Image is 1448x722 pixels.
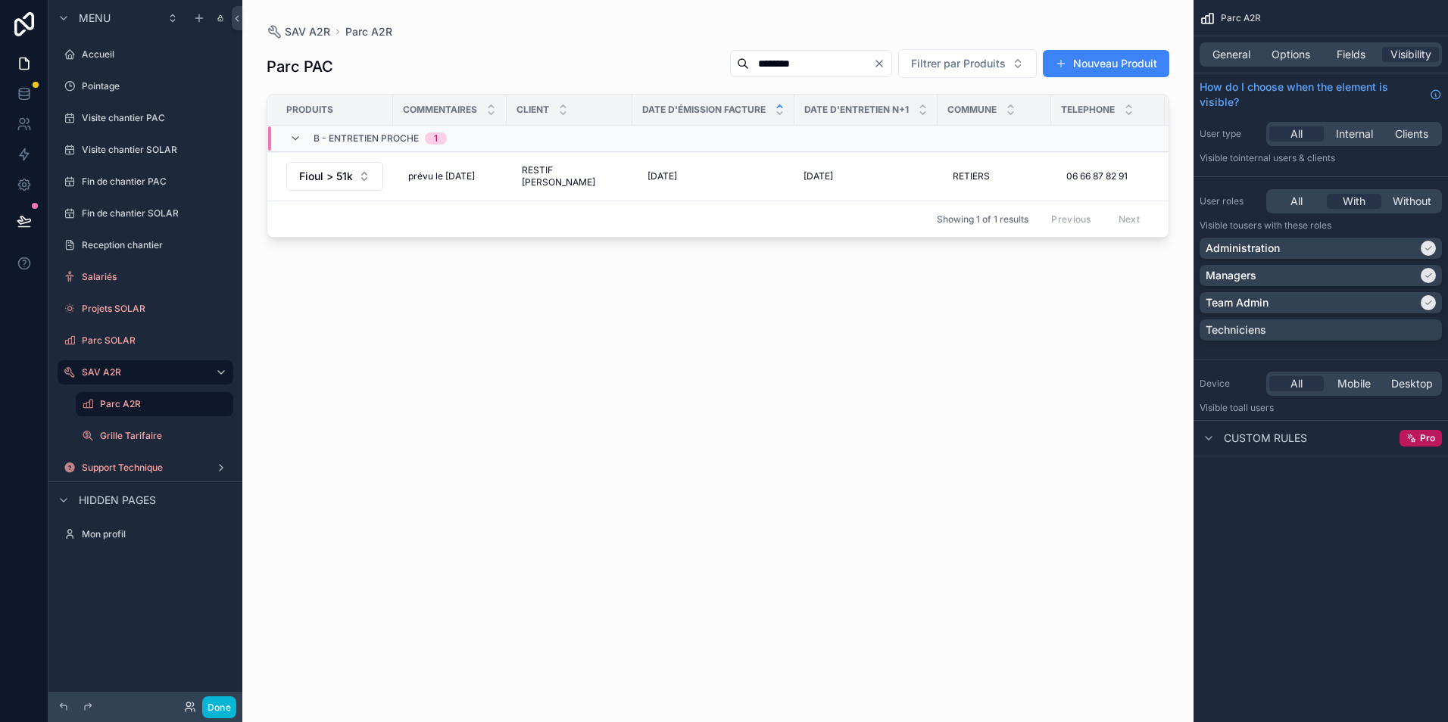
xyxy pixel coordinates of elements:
[1238,152,1335,163] span: Internal users & clients
[516,104,549,116] span: Client
[1066,170,1128,182] span: 06 66 87 82 91
[76,392,233,416] a: Parc A2R
[58,328,233,353] a: Parc SOLAR
[804,170,833,182] span: [DATE]
[1200,378,1260,390] label: Device
[1336,126,1373,142] span: Internal
[100,398,224,410] label: Parc A2R
[522,164,617,188] span: RESTIF [PERSON_NAME]
[1200,152,1442,164] p: Visible to
[58,74,233,98] a: Pointage
[58,138,233,162] a: Visite chantier SOLAR
[1395,126,1428,142] span: Clients
[58,297,233,321] a: Projets SOLAR
[953,170,990,182] span: RETIERS
[1206,241,1280,256] p: Administration
[82,48,230,61] label: Accueil
[82,144,230,156] label: Visite chantier SOLAR
[1337,47,1365,62] span: Fields
[82,207,230,219] label: Fin de chantier SOLAR
[403,104,477,116] span: Commentaires
[58,456,233,480] a: Support Technique
[1290,126,1303,142] span: All
[58,106,233,130] a: Visite chantier PAC
[1061,104,1115,116] span: Telephone
[58,233,233,257] a: Reception chantier
[1200,79,1442,110] a: How do I choose when the element is visible?
[58,42,233,67] a: Accueil
[642,104,766,116] span: Date d'émission facture
[1420,432,1435,444] span: Pro
[58,522,233,546] a: Mon profil
[267,56,333,77] h1: Parc PAC
[314,132,419,145] span: b - entretien proche
[1043,50,1169,77] button: Nouveau Produit
[58,265,233,289] a: Salariés
[82,176,230,188] label: Fin de chantier PAC
[1290,194,1303,209] span: All
[1290,376,1303,391] span: All
[286,162,383,191] button: Select Button
[299,169,352,184] span: Fioul > 51kw
[937,213,1028,226] span: Showing 1 of 1 results
[1200,128,1260,140] label: User type
[82,528,230,540] label: Mon profil
[804,104,909,116] span: Date d'entretien n+1
[898,49,1037,78] button: Select Button
[1391,376,1433,391] span: Desktop
[1200,219,1442,232] p: Visible to
[79,11,111,26] span: Menu
[1200,402,1442,414] p: Visible to
[82,303,230,315] label: Projets SOLAR
[1224,431,1307,446] span: Custom rules
[911,56,1006,71] span: Filtrer par Produits
[873,58,891,70] button: Clear
[1238,219,1331,231] span: Users with these roles
[1200,79,1424,110] span: How do I choose when the element is visible?
[1343,194,1365,209] span: With
[82,335,230,347] label: Parc SOLAR
[408,170,475,182] span: prévu le [DATE]
[100,430,230,442] label: Grille Tarifaire
[1200,195,1260,207] label: User roles
[286,104,333,116] span: Produits
[202,696,236,718] button: Done
[1221,12,1261,24] span: Parc A2R
[1212,47,1250,62] span: General
[82,462,209,474] label: Support Technique
[82,271,230,283] label: Salariés
[1206,268,1256,283] p: Managers
[82,239,230,251] label: Reception chantier
[82,80,230,92] label: Pointage
[434,132,438,145] div: 1
[1337,376,1371,391] span: Mobile
[79,493,156,508] span: Hidden pages
[648,170,677,182] span: [DATE]
[58,360,233,384] a: SAV A2R
[1206,322,1266,338] p: Techniciens
[58,170,233,194] a: Fin de chantier PAC
[1272,47,1310,62] span: Options
[285,24,330,39] span: SAV A2R
[82,366,203,378] label: SAV A2R
[58,201,233,226] a: Fin de chantier SOLAR
[1238,402,1274,413] span: all users
[1393,194,1431,209] span: Without
[82,112,230,124] label: Visite chantier PAC
[947,104,997,116] span: Commune
[1390,47,1431,62] span: Visibility
[76,424,233,448] a: Grille Tarifaire
[1206,295,1269,310] p: Team Admin
[345,24,392,39] a: Parc A2R
[267,24,330,39] a: SAV A2R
